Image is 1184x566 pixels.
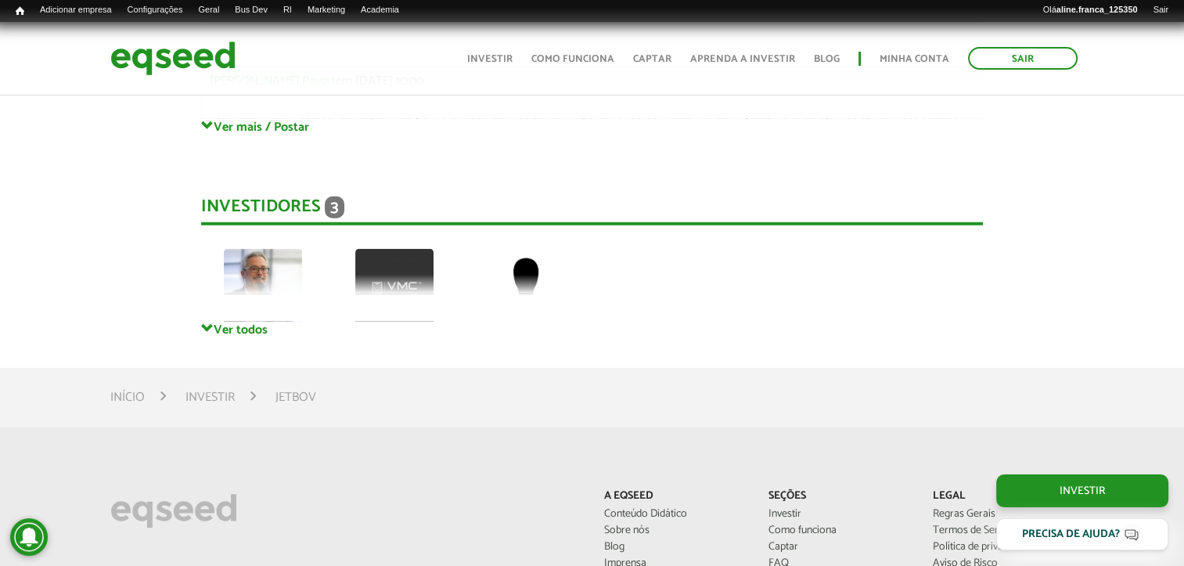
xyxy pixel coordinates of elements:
a: Regras Gerais [933,509,1074,520]
a: Conteúdo Didático [603,509,744,520]
strong: aline.franca_125350 [1056,5,1138,14]
a: Política de privacidade [933,542,1074,553]
img: default-user.png [487,249,565,327]
a: Configurações [120,4,191,16]
a: Termos de Serviço [933,525,1074,536]
a: Como funciona [531,54,614,64]
a: Blog [814,54,840,64]
a: Início [110,391,145,404]
div: Investidores [201,196,983,225]
a: Bus Dev [227,4,275,16]
a: Geral [190,4,227,16]
a: Investir [185,391,235,404]
a: RI [275,4,300,16]
a: Oláaline.franca_125350 [1035,4,1146,16]
p: Seções [768,490,909,503]
img: picture-100036-1732821753.png [355,249,434,327]
p: Legal [933,490,1074,503]
a: Sobre nós [603,525,744,536]
p: A EqSeed [603,490,744,503]
span: Início [16,5,24,16]
a: Ver todos [201,322,983,337]
a: Início [8,4,32,19]
a: Como funciona [768,525,909,536]
a: Minha conta [880,54,949,64]
a: Captar [768,542,909,553]
img: picture-112313-1743624016.jpg [224,249,302,327]
a: Sair [968,47,1078,70]
a: Adicionar empresa [32,4,120,16]
img: EqSeed Logo [110,490,237,532]
a: Sair [1145,4,1176,16]
a: Academia [353,4,407,16]
a: Investir [467,54,513,64]
img: EqSeed [110,38,236,79]
span: 3 [325,196,344,218]
a: Investir [768,509,909,520]
a: Ver mais / Postar [201,119,983,134]
a: Aprenda a investir [690,54,795,64]
li: JetBov [275,387,316,408]
a: Captar [633,54,671,64]
a: Blog [603,542,744,553]
a: Investir [996,474,1168,507]
a: Marketing [300,4,353,16]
